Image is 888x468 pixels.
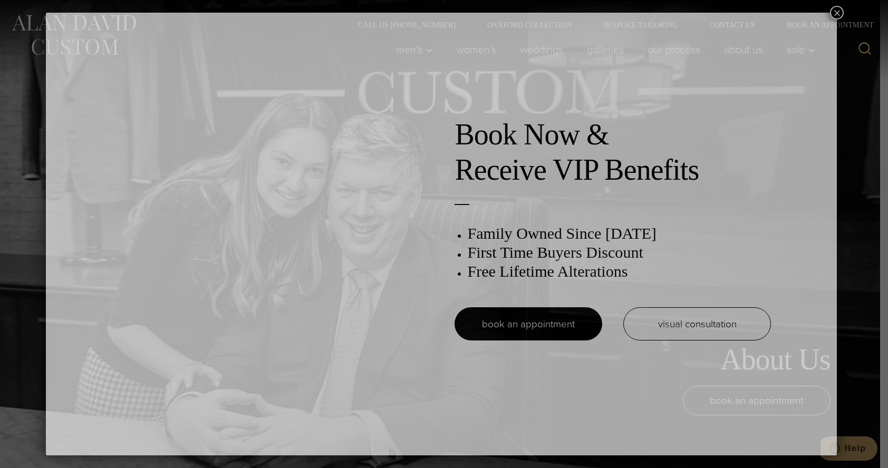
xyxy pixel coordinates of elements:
[467,262,771,281] h3: Free Lifetime Alterations
[455,117,771,188] h2: Book Now & Receive VIP Benefits
[623,307,771,340] a: visual consultation
[467,243,771,262] h3: First Time Buyers Discount
[455,307,602,340] a: book an appointment
[467,224,771,243] h3: Family Owned Since [DATE]
[24,7,45,17] span: Help
[830,6,844,19] button: Close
